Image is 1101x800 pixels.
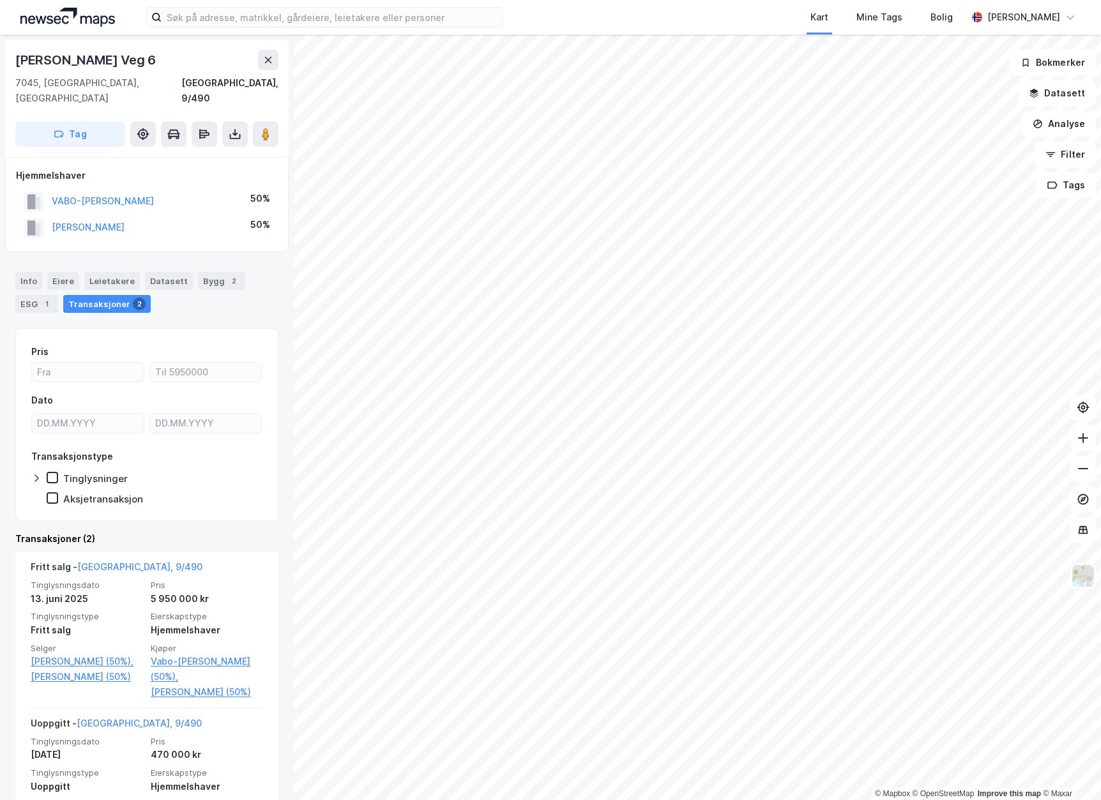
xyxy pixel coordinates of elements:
div: ESG [15,295,58,313]
span: Tinglysningsdato [31,736,143,747]
div: 1 [40,298,53,310]
span: Pris [151,736,263,747]
a: Vabo-[PERSON_NAME] (50%), [151,654,263,684]
button: Tag [15,121,125,147]
span: Eierskapstype [151,611,263,622]
div: Kart [810,10,828,25]
a: Mapbox [875,789,910,798]
div: Bolig [930,10,953,25]
button: Bokmerker [1010,50,1096,75]
div: Hjemmelshaver [151,779,263,794]
span: Tinglysningstype [31,611,143,622]
input: DD.MM.YYYY [150,414,262,433]
input: DD.MM.YYYY [32,414,144,433]
div: Eiere [47,272,79,290]
a: [GEOGRAPHIC_DATA], 9/490 [77,561,202,572]
button: Analyse [1022,111,1096,137]
div: 50% [250,191,270,206]
div: 2 [133,298,146,310]
span: Kjøper [151,643,263,654]
div: Transaksjoner [63,295,151,313]
button: Filter [1035,142,1096,167]
div: 13. juni 2025 [31,591,143,607]
div: Hjemmelshaver [151,623,263,638]
div: 5 950 000 kr [151,591,263,607]
span: Eierskapstype [151,767,263,778]
div: 2 [227,275,240,287]
a: OpenStreetMap [913,789,975,798]
div: Kontrollprogram for chat [1037,739,1101,800]
div: Info [15,272,42,290]
div: 7045, [GEOGRAPHIC_DATA], [GEOGRAPHIC_DATA] [15,75,181,106]
div: Hjemmelshaver [16,168,278,183]
span: Tinglysningsdato [31,580,143,591]
div: Dato [31,393,53,408]
div: Fritt salg [31,623,143,638]
div: 470 000 kr [151,747,263,762]
div: [GEOGRAPHIC_DATA], 9/490 [181,75,278,106]
div: Fritt salg - [31,559,202,580]
input: Fra [32,363,144,382]
iframe: Chat Widget [1037,739,1101,800]
div: Uoppgitt - [31,716,202,736]
div: Transaksjonstype [31,449,113,464]
a: [PERSON_NAME] (50%), [31,654,143,669]
div: [PERSON_NAME] Veg 6 [15,50,158,70]
input: Søk på adresse, matrikkel, gårdeiere, leietakere eller personer [162,8,503,27]
div: Transaksjoner (2) [15,531,278,547]
a: Improve this map [978,789,1041,798]
div: Mine Tags [856,10,902,25]
button: Tags [1036,172,1096,198]
span: Pris [151,580,263,591]
a: [PERSON_NAME] (50%) [151,684,263,700]
button: Datasett [1018,80,1096,106]
div: Aksjetransaksjon [63,493,143,505]
div: Datasett [145,272,193,290]
a: [GEOGRAPHIC_DATA], 9/490 [77,718,202,728]
div: Bygg [198,272,245,290]
a: [PERSON_NAME] (50%) [31,669,143,684]
div: Uoppgitt [31,779,143,794]
input: Til 5950000 [150,363,262,382]
div: Tinglysninger [63,472,128,485]
img: Z [1071,564,1095,588]
img: logo.a4113a55bc3d86da70a041830d287a7e.svg [20,8,115,27]
span: Tinglysningstype [31,767,143,778]
div: 50% [250,217,270,232]
span: Selger [31,643,143,654]
div: Pris [31,344,49,359]
div: Leietakere [84,272,140,290]
div: [PERSON_NAME] [987,10,1060,25]
div: [DATE] [31,747,143,762]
